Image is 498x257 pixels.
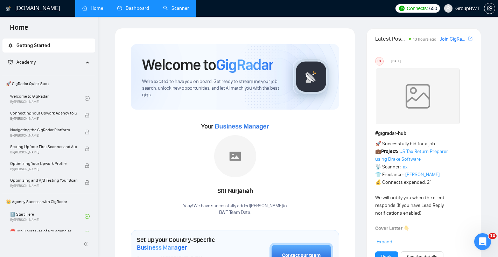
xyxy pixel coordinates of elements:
strong: Project: [381,148,398,154]
a: [PERSON_NAME] [405,172,440,178]
div: Siti Nurjanah [183,185,287,197]
span: Connecting Your Upwork Agency to GigRadar [10,110,77,117]
span: Navigating the GigRadar Platform [10,126,77,133]
span: Getting Started [16,42,50,48]
span: 🚀 GigRadar Quick Start [3,77,94,91]
span: By [PERSON_NAME] [10,184,77,188]
span: lock [85,130,90,134]
a: export [468,35,472,42]
span: fund-projection-screen [8,60,13,64]
li: Getting Started [2,39,95,53]
img: upwork-logo.png [399,6,405,11]
a: homeHome [82,5,103,11]
span: By [PERSON_NAME] [10,167,77,171]
h1: Welcome to [142,55,273,74]
span: check-circle [85,231,90,236]
span: lock [85,113,90,118]
a: US Tax Return Preparer using Drake Software [375,148,448,162]
span: Latest Posts from the GigRadar Community [375,34,407,43]
iframe: Intercom live chat [474,233,491,250]
span: Home [4,22,34,37]
div: Yaay! We have successfully added [PERSON_NAME] to [183,203,287,216]
a: 1️⃣ Start HereBy[PERSON_NAME] [10,209,85,224]
a: Join GigRadar Slack Community [440,35,467,43]
a: ⛔ Top 3 Mistakes of Pro Agencies [10,225,85,241]
span: double-left [83,241,90,248]
a: searchScanner [163,5,189,11]
span: Optimizing Your Upwork Profile [10,160,77,167]
a: dashboardDashboard [117,5,149,11]
img: gigradar-logo.png [294,59,329,94]
span: By [PERSON_NAME] [10,150,77,154]
span: Business Manager [137,244,187,251]
span: 10 [489,233,497,239]
a: Tax [401,164,408,170]
div: US [376,57,383,65]
span: 650 [429,5,437,12]
span: Academy [16,59,36,65]
span: GigRadar [216,55,273,74]
span: We're excited to have you on board. Get ready to streamline your job search, unlock new opportuni... [142,78,282,98]
a: Welcome to GigRadarBy[PERSON_NAME] [10,91,85,106]
span: lock [85,146,90,151]
img: weqQh+iSagEgQAAAABJRU5ErkJggg== [376,68,460,124]
span: Business Manager [215,123,269,130]
span: check-circle [85,96,90,101]
strong: Cover Letter 👇 [375,225,409,231]
img: logo [6,3,11,14]
span: By [PERSON_NAME] [10,117,77,121]
span: lock [85,163,90,168]
span: export [468,36,472,41]
button: setting [484,3,495,14]
span: Setting Up Your First Scanner and Auto-Bidder [10,143,77,150]
img: placeholder.png [214,135,256,177]
span: check-circle [85,214,90,219]
span: user [446,6,451,11]
h1: Set up your Country-Specific [137,236,234,251]
span: Connects: [407,5,428,12]
span: 13 hours ago [413,37,436,42]
span: rocket [8,43,13,48]
span: By [PERSON_NAME] [10,133,77,138]
p: BWT Team Data . [183,209,287,216]
span: Expand [377,239,392,245]
span: lock [85,180,90,185]
span: Your [201,123,269,130]
span: 👑 Agency Success with GigRadar [3,195,94,209]
span: Optimizing and A/B Testing Your Scanner for Better Results [10,177,77,184]
a: setting [484,6,495,11]
h1: # gigradar-hub [375,130,472,137]
span: Academy [8,59,36,65]
span: [DATE] [391,58,401,64]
